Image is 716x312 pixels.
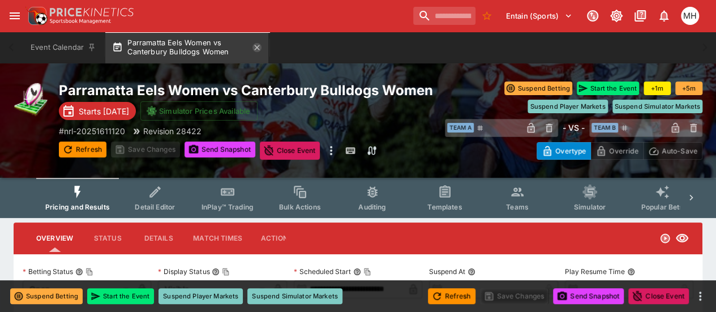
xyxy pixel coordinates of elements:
[50,19,111,24] img: Sportsbook Management
[574,203,606,211] span: Simulator
[612,100,703,113] button: Suspend Simulator Markets
[577,82,639,95] button: Start the Event
[5,6,25,26] button: open drawer
[251,225,302,252] button: Actions
[222,268,230,276] button: Copy To Clipboard
[591,123,618,133] span: Team B
[353,268,361,276] button: Scheduled StartCopy To Clipboard
[212,268,220,276] button: Display StatusCopy To Clipboard
[447,123,474,133] span: Team A
[140,101,258,121] button: Simulator Prices Available
[36,178,680,218] div: Event type filters
[468,268,475,276] button: Suspend At
[413,7,475,25] input: search
[158,267,209,276] p: Display Status
[79,105,129,117] p: Starts [DATE]
[158,288,243,304] button: Suspend Player Markets
[184,225,251,252] button: Match Times
[185,142,255,157] button: Send Snapshot
[105,32,268,63] button: Parramatta Eels Women vs Canterbury Bulldogs Women
[609,145,638,157] p: Override
[681,7,699,25] div: Michael Hutchinson
[85,268,93,276] button: Copy To Clipboard
[555,145,586,157] p: Overtype
[10,288,83,304] button: Suspend Betting
[201,203,254,211] span: InPlay™ Trading
[24,32,103,63] button: Event Calendar
[133,225,184,252] button: Details
[627,268,635,276] button: Play Resume Time
[279,203,321,211] span: Bulk Actions
[294,267,351,276] p: Scheduled Start
[537,142,702,160] div: Start From
[643,142,702,160] button: Auto-Save
[628,288,689,304] button: Close Event
[563,122,585,134] h6: - VS -
[427,203,462,211] span: Templates
[27,225,82,252] button: Overview
[659,233,671,244] svg: Open
[25,5,48,27] img: PriceKinetics Logo
[428,288,475,304] button: Refresh
[45,203,110,211] span: Pricing and Results
[143,125,201,137] p: Revision 28422
[675,82,702,95] button: +5m
[553,288,624,304] button: Send Snapshot
[260,142,320,160] button: Close Event
[678,3,702,28] button: Michael Hutchinson
[630,6,650,26] button: Documentation
[606,6,627,26] button: Toggle light/dark mode
[75,268,83,276] button: Betting StatusCopy To Clipboard
[14,82,50,118] img: rugby_league.png
[582,6,603,26] button: Connected to PK
[135,203,175,211] span: Detail Editor
[641,203,683,211] span: Popular Bets
[324,142,338,160] button: more
[528,100,607,113] button: Suspend Player Markets
[363,268,371,276] button: Copy To Clipboard
[565,267,625,276] p: Play Resume Time
[504,82,572,95] button: Suspend Betting
[662,145,697,157] p: Auto-Save
[693,289,707,303] button: more
[23,267,73,276] p: Betting Status
[499,7,579,25] button: Select Tenant
[537,142,591,160] button: Overtype
[87,288,154,304] button: Start the Event
[50,8,134,16] img: PriceKinetics
[82,225,133,252] button: Status
[478,7,496,25] button: No Bookmarks
[654,6,674,26] button: Notifications
[59,125,125,137] p: Copy To Clipboard
[506,203,529,211] span: Teams
[358,203,386,211] span: Auditing
[675,232,689,245] svg: Visible
[59,142,106,157] button: Refresh
[590,142,643,160] button: Override
[59,82,434,99] h2: Copy To Clipboard
[247,288,342,304] button: Suspend Simulator Markets
[644,82,671,95] button: +1m
[429,267,465,276] p: Suspend At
